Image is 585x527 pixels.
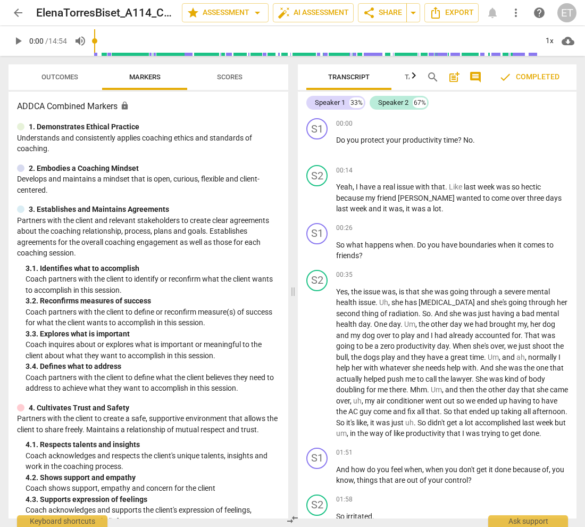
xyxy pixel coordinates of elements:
span: has [405,298,419,307]
span: going [336,342,356,350]
span: was [541,331,555,340]
span: had [475,320,489,328]
span: have [427,353,445,361]
span: to [417,375,425,383]
span: what [346,241,365,249]
span: . [375,298,379,307]
span: actually [336,375,364,383]
span: she's [491,298,508,307]
span: three [527,194,546,202]
span: productivity [396,342,437,350]
span: you [347,136,361,144]
span: was [489,375,505,383]
span: they [411,353,427,361]
span: day [358,320,370,328]
span: ? [458,136,463,144]
span: real [383,183,397,191]
div: Change speaker [306,165,328,186]
span: . [473,136,475,144]
div: 33% [349,97,364,108]
span: normally [528,353,558,361]
span: going [508,298,529,307]
span: it [406,204,412,213]
span: Share [363,6,402,19]
span: post_add [448,71,461,84]
span: the [476,385,488,394]
span: me [405,375,417,383]
span: she [412,364,425,372]
span: star [187,6,199,19]
span: boundaries [459,241,498,249]
span: a [498,287,504,296]
div: Change speaker [306,270,328,291]
span: comment [469,71,482,84]
span: time [470,353,484,361]
span: day [437,342,449,350]
span: the [419,320,431,328]
span: , [348,287,351,296]
span: / 14:54 [45,37,67,45]
span: . [431,309,434,318]
div: 3. 3. Explores what is important [26,328,280,340]
span: ? [359,251,363,260]
span: my [517,320,527,328]
span: more_vert [509,6,522,19]
span: to [547,241,554,249]
span: when [498,241,517,249]
span: day [450,320,464,328]
span: issue [363,287,382,296]
span: with [364,364,380,372]
span: zero [380,342,396,350]
span: , [525,353,528,361]
span: 00:26 [336,224,353,233]
span: play [401,331,416,340]
span: Filler word [449,183,464,191]
span: Do [336,136,347,144]
span: for [366,385,378,394]
span: had [434,331,449,340]
span: comes [523,241,547,249]
span: through [529,298,557,307]
span: whatever [380,364,412,372]
span: when [395,241,413,249]
span: great [450,353,470,361]
p: Coach partners with the client to identify or reconfirm what the client wants to accomplish in th... [26,274,280,295]
span: Completed [499,71,559,84]
span: Filler word [488,353,499,361]
span: So [336,241,346,249]
p: Coach inquires about or explores what is important or meaningful to the client about what they wa... [26,339,280,361]
span: over [511,194,527,202]
button: Add summary [446,69,463,86]
span: week [350,204,369,213]
span: share [363,6,375,19]
span: so [512,183,521,191]
span: search [427,71,439,84]
span: of [380,309,389,318]
p: 2. Embodies a Coaching Mindset [29,163,139,174]
span: . [370,320,374,328]
span: my [365,397,377,405]
span: the [351,353,363,361]
span: other [488,385,507,394]
span: you [428,241,441,249]
button: Review is completed [490,67,568,88]
span: protect [361,136,386,144]
span: she [391,298,405,307]
span: dog [362,331,377,340]
span: [MEDICAL_DATA] [419,298,477,307]
span: And [434,309,449,318]
span: Filler word [379,298,388,307]
span: a [374,342,380,350]
span: body [529,375,545,383]
span: that [550,364,564,372]
span: , [350,397,353,405]
span: to [356,342,365,350]
span: dogs [363,353,381,361]
div: 1x [539,32,559,50]
span: week [478,183,496,191]
span: auto_fix_high [278,6,290,19]
span: arrow_drop_down [251,6,264,19]
span: thing [362,309,380,318]
span: a [445,353,450,361]
span: check [499,71,512,84]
